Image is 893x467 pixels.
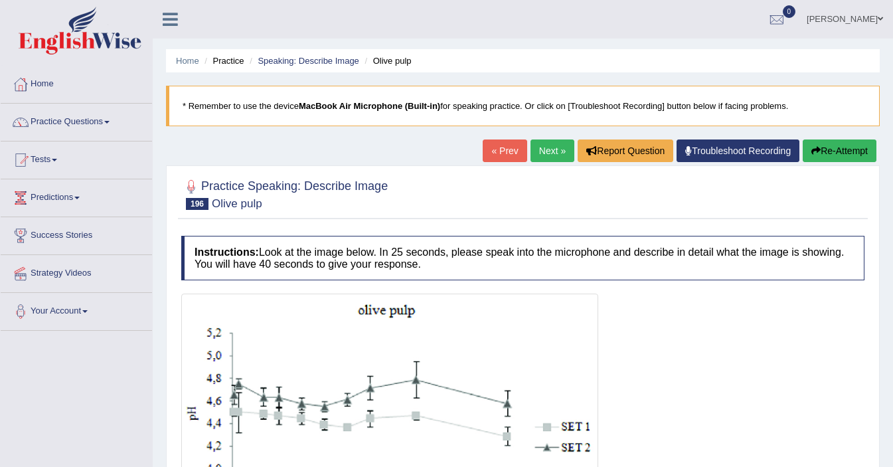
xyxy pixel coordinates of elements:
[166,86,880,126] blockquote: * Remember to use the device for speaking practice. Or click on [Troubleshoot Recording] button b...
[186,198,208,210] span: 196
[201,54,244,67] li: Practice
[783,5,796,18] span: 0
[1,179,152,213] a: Predictions
[578,140,673,162] button: Report Question
[258,56,359,66] a: Speaking: Describe Image
[1,141,152,175] a: Tests
[530,140,574,162] a: Next »
[803,140,876,162] button: Re-Attempt
[1,217,152,250] a: Success Stories
[1,255,152,288] a: Strategy Videos
[361,54,411,67] li: Olive pulp
[195,246,259,258] b: Instructions:
[1,293,152,326] a: Your Account
[677,140,799,162] a: Troubleshoot Recording
[181,236,864,280] h4: Look at the image below. In 25 seconds, please speak into the microphone and describe in detail w...
[299,101,440,111] b: MacBook Air Microphone (Built-in)
[176,56,199,66] a: Home
[1,66,152,99] a: Home
[181,177,388,210] h2: Practice Speaking: Describe Image
[212,197,262,210] small: Olive pulp
[483,140,527,162] a: « Prev
[1,104,152,137] a: Practice Questions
